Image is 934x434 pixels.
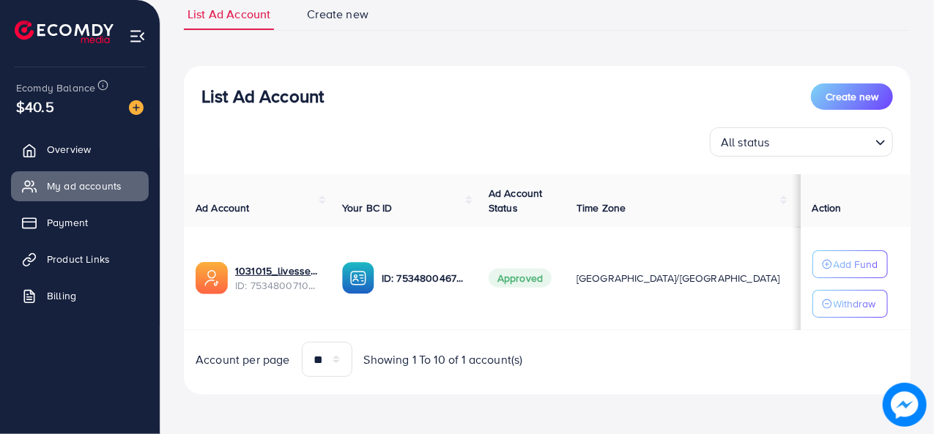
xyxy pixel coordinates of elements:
[15,20,114,43] img: logo
[11,281,149,310] a: Billing
[577,201,626,215] span: Time Zone
[235,278,319,293] span: ID: 7534800710915915792
[812,201,842,215] span: Action
[16,81,95,95] span: Ecomdy Balance
[883,383,927,427] img: image
[235,263,319,278] a: 1031015_livessence testing_1754332532515
[11,244,149,274] a: Product Links
[342,262,374,294] img: ic-ba-acc.ded83a64.svg
[11,135,149,164] a: Overview
[577,271,780,285] span: [GEOGRAPHIC_DATA]/[GEOGRAPHIC_DATA]
[718,132,773,153] span: All status
[826,89,878,104] span: Create new
[342,201,393,215] span: Your BC ID
[710,127,893,157] div: Search for option
[834,255,878,273] p: Add Fund
[11,208,149,237] a: Payment
[47,252,110,266] span: Product Links
[834,295,876,313] p: Withdraw
[188,6,270,23] span: List Ad Account
[812,290,888,318] button: Withdraw
[196,262,228,294] img: ic-ads-acc.e4c84228.svg
[11,171,149,201] a: My ad accounts
[16,96,54,117] span: $40.5
[47,288,76,303] span: Billing
[811,83,893,110] button: Create new
[196,201,250,215] span: Ad Account
[47,142,91,157] span: Overview
[307,6,368,23] span: Create new
[489,186,543,215] span: Ad Account Status
[196,351,290,368] span: Account per page
[489,269,552,288] span: Approved
[129,28,146,45] img: menu
[47,179,122,193] span: My ad accounts
[129,100,144,115] img: image
[382,269,465,287] p: ID: 7534800467637944336
[47,215,88,230] span: Payment
[812,250,888,278] button: Add Fund
[201,86,324,107] h3: List Ad Account
[235,263,319,293] div: <span class='underline'>1031015_livessence testing_1754332532515</span></br>7534800710915915792
[774,129,870,153] input: Search for option
[364,351,523,368] span: Showing 1 To 10 of 1 account(s)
